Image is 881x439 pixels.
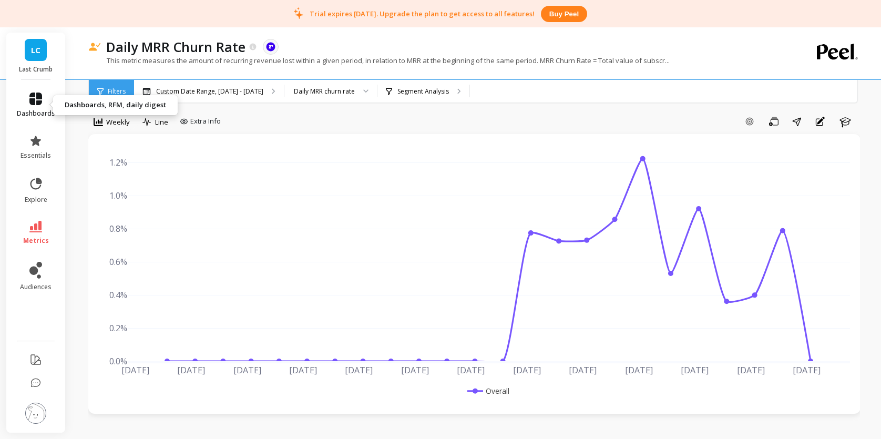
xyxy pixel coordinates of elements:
[88,43,101,52] img: header icon
[17,65,55,74] p: Last Crumb
[25,196,47,204] span: explore
[155,117,168,127] span: Line
[108,87,126,96] span: Filters
[25,403,46,424] img: profile picture
[541,6,587,22] button: Buy peel
[23,237,49,245] span: metrics
[31,44,40,56] span: LC
[17,109,55,118] span: dashboards
[397,87,449,96] p: Segment Analysis
[310,9,535,18] p: Trial expires [DATE]. Upgrade the plan to get access to all features!
[20,283,52,291] span: audiences
[156,87,263,96] p: Custom Date Range, [DATE] - [DATE]
[294,86,355,96] div: Daily MRR churn rate
[21,151,51,160] span: essentials
[106,38,245,56] p: Daily MRR Churn Rate
[190,116,221,127] span: Extra Info
[106,117,130,127] span: Weekly
[266,42,275,52] img: api.recharge.svg
[88,56,670,65] p: This metric measures the amount of recurring revenue lost within a given period, in relation to M...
